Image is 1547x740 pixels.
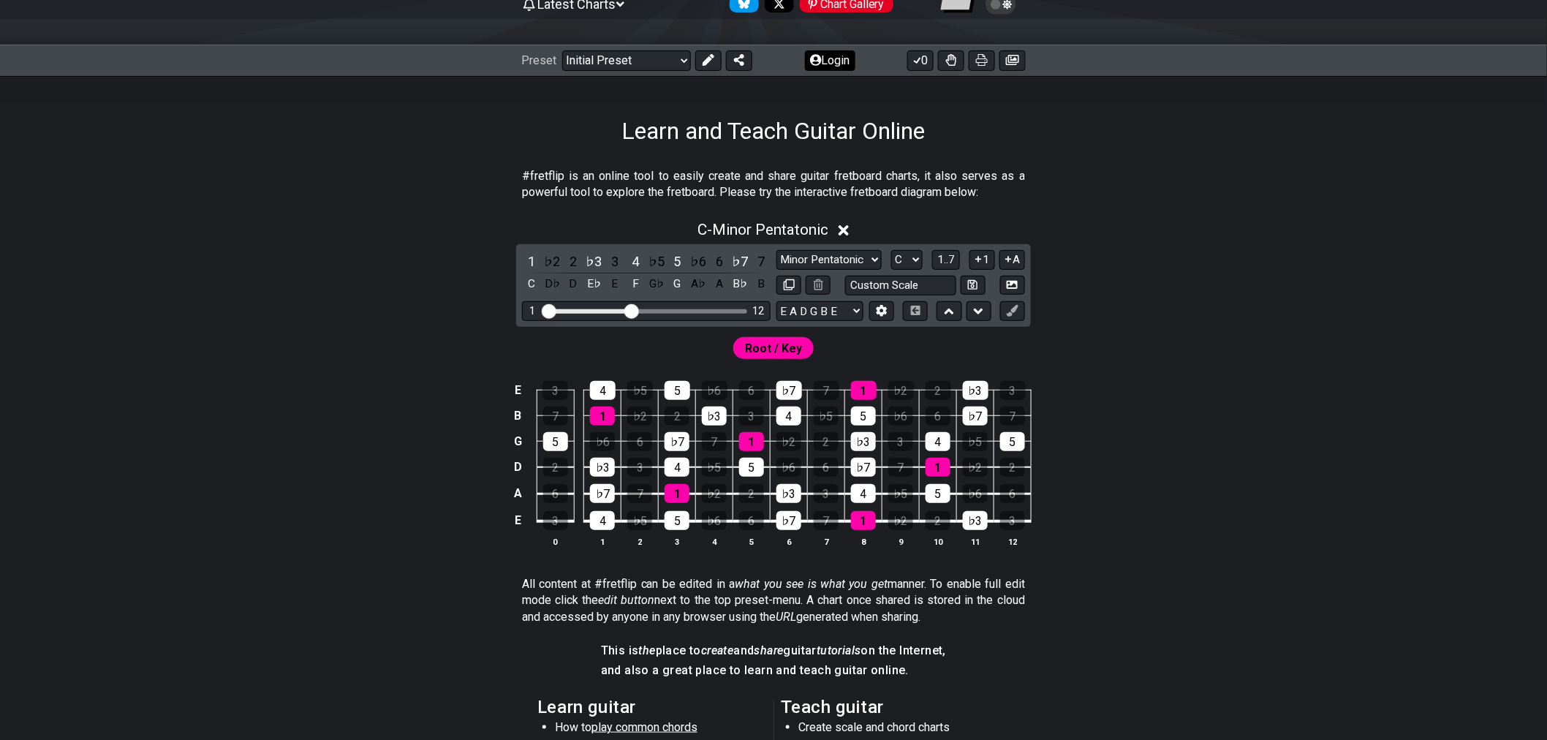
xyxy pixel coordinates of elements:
div: 5 [851,407,876,426]
td: D [510,454,527,480]
button: Copy [776,276,801,295]
span: play common chords [591,720,697,734]
em: URL [776,610,796,624]
div: 5 [543,432,568,451]
div: ♭2 [627,407,652,426]
th: 10 [920,534,957,549]
button: Delete [806,276,831,295]
div: 4 [776,407,801,426]
div: ♭3 [702,407,727,426]
div: ♭2 [776,432,801,451]
div: ♭5 [627,381,653,400]
button: 1..7 [932,250,960,270]
div: 5 [926,484,950,503]
h4: This is place to and guitar on the Internet, [601,643,946,659]
div: toggle pitch class [585,274,604,294]
div: 1 [665,484,689,503]
button: Move up [937,301,961,321]
th: 4 [696,534,733,549]
div: ♭3 [590,458,615,477]
div: 3 [814,484,839,503]
div: 1 [529,305,535,317]
h2: Teach guitar [781,699,1010,715]
td: A [510,480,527,507]
div: ♭5 [702,458,727,477]
div: 6 [739,381,765,400]
div: toggle scale degree [627,252,646,271]
div: toggle scale degree [543,252,562,271]
div: ♭6 [702,511,727,530]
th: 5 [733,534,771,549]
em: tutorials [817,643,861,657]
div: ♭2 [963,458,988,477]
p: #fretflip is an online tool to easily create and share guitar fretboard charts, it also serves as... [522,168,1025,201]
th: 1 [584,534,621,549]
div: 2 [739,484,764,503]
div: toggle pitch class [605,274,624,294]
div: ♭6 [888,407,913,426]
div: 5 [1000,432,1025,451]
div: toggle pitch class [730,274,749,294]
button: Toggle Dexterity for all fretkits [938,50,964,71]
em: create [701,643,733,657]
div: toggle scale degree [710,252,729,271]
span: C - Minor Pentatonic [698,221,829,238]
div: 6 [1000,484,1025,503]
th: 11 [957,534,994,549]
div: ♭5 [814,407,839,426]
button: Create Image [1000,276,1025,295]
td: E [510,507,527,535]
div: toggle pitch class [522,274,541,294]
select: Scale [776,250,882,270]
em: share [754,643,784,657]
button: Login [805,50,855,71]
div: 6 [926,407,950,426]
div: toggle scale degree [752,252,771,271]
div: 1 [590,407,615,426]
div: toggle pitch class [668,274,687,294]
div: 3 [888,432,913,451]
div: ♭7 [963,407,988,426]
select: Preset [562,50,691,71]
th: 12 [994,534,1032,549]
div: 5 [665,381,690,400]
th: 2 [621,534,659,549]
div: 4 [851,484,876,503]
div: 7 [543,407,568,426]
th: 9 [882,534,920,549]
div: 3 [1000,381,1026,400]
div: ♭3 [963,381,988,400]
div: 4 [590,381,616,400]
select: Tonic/Root [891,250,923,270]
div: toggle pitch class [564,274,583,294]
div: 2 [926,381,951,400]
button: Edit Tuning [869,301,894,321]
div: 6 [627,432,652,451]
div: 7 [1000,407,1025,426]
div: 7 [702,432,727,451]
div: ♭3 [963,511,988,530]
div: toggle scale degree [585,252,604,271]
button: Toggle horizontal chord view [903,301,928,321]
em: edit button [598,593,654,607]
th: 3 [659,534,696,549]
em: what you see is what you get [735,577,888,591]
div: ♭6 [590,432,615,451]
div: ♭3 [851,432,876,451]
div: toggle scale degree [730,252,749,271]
th: 7 [808,534,845,549]
div: ♭2 [702,484,727,503]
h1: Learn and Teach Guitar Online [622,117,926,145]
button: Create image [999,50,1026,71]
div: 2 [665,407,689,426]
button: Edit Preset [695,50,722,71]
div: ♭5 [963,432,988,451]
span: 1..7 [937,253,955,266]
div: ♭3 [776,484,801,503]
button: First click edit preset to enable marker editing [1000,301,1025,321]
div: 2 [543,458,568,477]
div: 7 [814,511,839,530]
h2: Learn guitar [537,699,766,715]
div: 1 [739,432,764,451]
div: ♭7 [851,458,876,477]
